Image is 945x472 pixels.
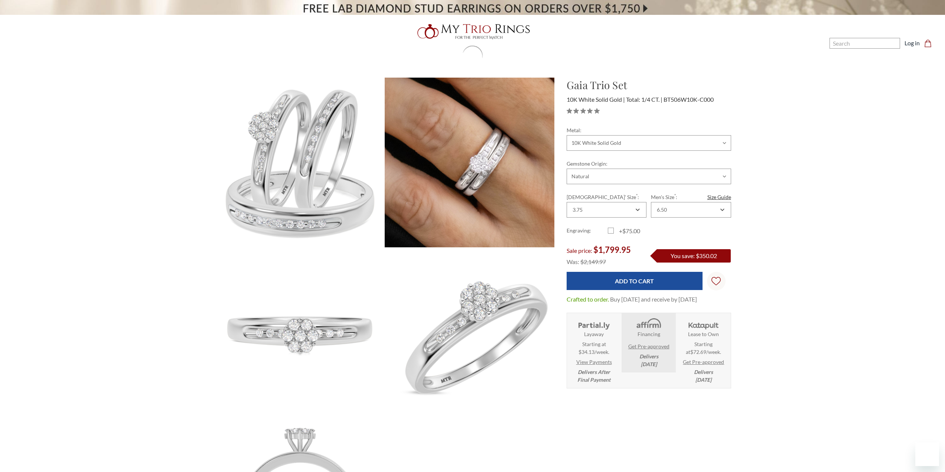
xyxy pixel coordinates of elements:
[593,245,631,255] span: $1,799.95
[651,202,731,218] div: Combobox
[608,227,649,235] label: +$75.00
[688,330,719,338] strong: Lease to Own
[695,377,711,383] span: [DATE]
[573,207,583,213] div: 3.75
[567,295,609,304] dt: Crafted to order.
[576,358,612,366] a: View Payments
[610,295,697,304] dd: Buy [DATE] and receive by [DATE]
[567,258,579,265] span: Was:
[579,340,609,356] span: Starting at $34.13/week.
[631,318,666,330] img: Affirm
[641,361,657,367] span: [DATE]
[567,247,592,254] span: Sale price:
[830,38,900,49] input: Search
[385,78,554,247] img: Photo of Gaia 1/4 ct tw. Diamond Round Cluster Trio Set 10K White Gold [BT506W-C000]
[651,193,731,201] label: Men's Size :
[215,248,384,418] img: Photo of Gaia 1/4 ct tw. Diamond Round Cluster Trio Set 10K White Gold [BT506WE-C000]
[274,20,671,43] a: My Trio Rings
[924,39,936,48] a: Cart with 0 items
[567,227,608,235] label: Engraving:
[677,313,730,388] li: Katapult
[413,20,532,43] img: My Trio Rings
[638,330,660,338] strong: Financing
[577,368,610,384] em: Delivers After Final Payment
[639,352,658,368] em: Delivers
[577,318,611,330] img: Layaway
[626,96,662,103] span: Total: 1/4 CT.
[690,349,720,355] span: $72.69/week
[567,193,646,201] label: [DEMOGRAPHIC_DATA]' Size :
[628,342,669,350] a: Get Pre-approved
[915,442,939,466] iframe: Button to launch messaging window
[671,252,717,259] span: You save: $350.02
[707,193,731,201] a: Size Guide
[707,272,726,290] a: Wish Lists
[580,258,606,265] span: $2,149.97
[584,330,604,338] strong: Layaway
[567,77,731,93] h1: Gaia Trio Set
[905,39,920,48] a: Log in
[683,358,724,366] a: Get Pre-approved
[664,96,714,103] span: BT506W10K-C000
[215,78,384,247] img: Photo of Gaia 1/4 ct tw. Diamond Round Cluster Trio Set 10K White Gold [BT506W-C000]
[567,96,625,103] span: 10K White Solid Gold
[711,253,721,309] svg: Wish Lists
[567,202,646,218] div: Combobox
[924,40,932,47] svg: cart.cart_preview
[567,160,731,167] label: Gemstone Origin:
[657,207,667,213] div: 6.50
[686,318,721,330] img: Katapult
[567,313,621,388] li: Layaway
[694,368,713,384] em: Delivers
[567,272,703,290] input: Add to Cart
[385,248,554,418] img: Photo of Gaia 1/4 ct tw. Diamond Round Cluster Trio Set 10K White Gold [BT506WE-C000]
[567,126,731,134] label: Metal:
[679,340,728,356] span: Starting at .
[622,313,675,372] li: Affirm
